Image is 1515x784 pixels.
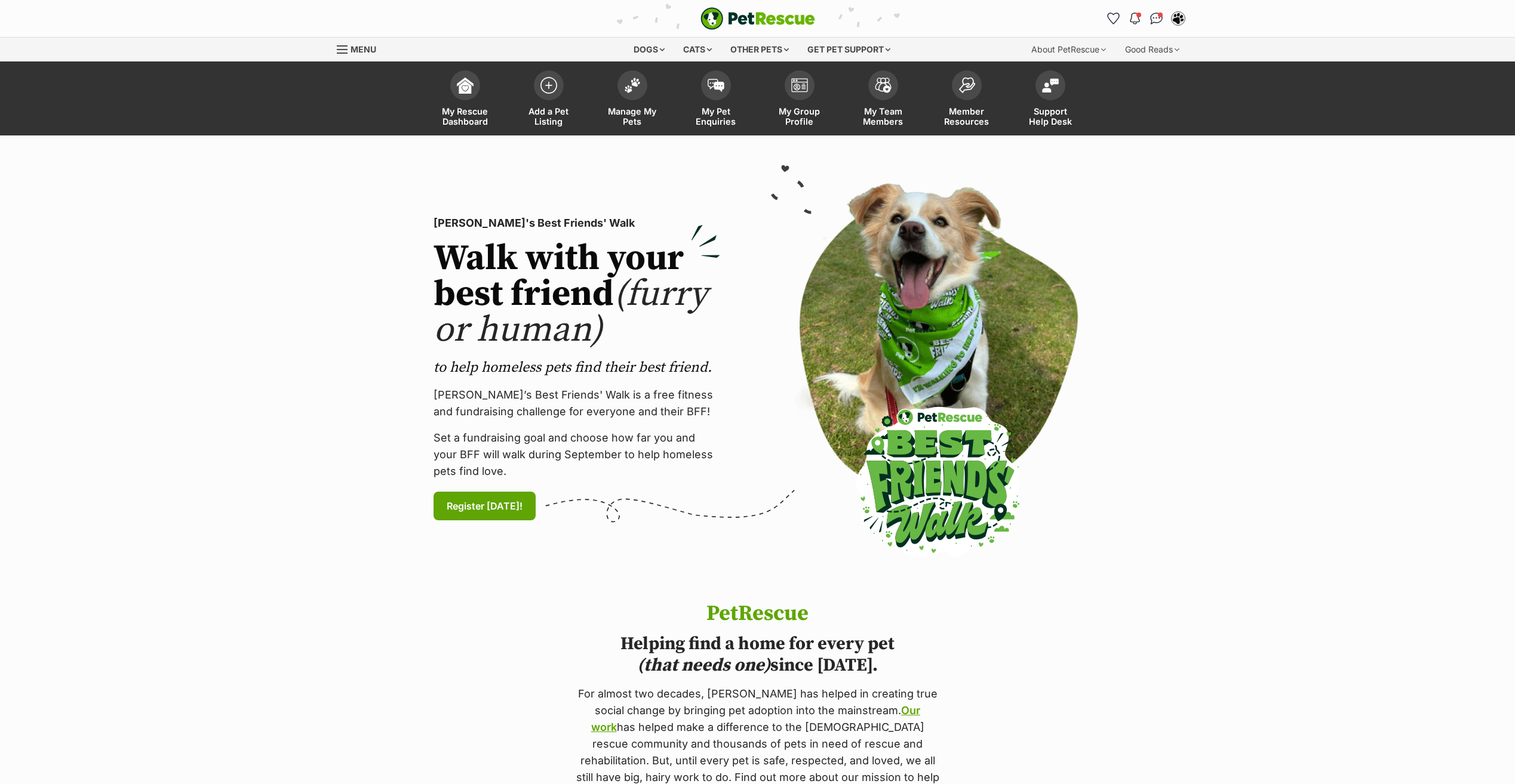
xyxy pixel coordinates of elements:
img: notifications-46538b983faf8c2785f20acdc204bb7945ddae34d4c08c2a6579f10ce5e182be.svg [1130,13,1139,24]
a: Conversations [1147,9,1166,28]
a: Manage My Pets [591,64,674,135]
a: My Team Members [841,64,925,135]
img: manage-my-pets-icon-02211641906a0b7f246fdf0571729dbe1e7629f14944591b6c1af311fb30b64b.svg [624,78,641,93]
ul: Account quick links [1104,9,1188,28]
span: My Pet Enquiries [689,106,743,126]
div: Cats [675,38,720,61]
h1: PetRescue [574,602,942,626]
span: My Group Profile [773,106,826,126]
p: to help homeless pets find their best friend. [434,358,720,377]
img: help-desk-icon-fdf02630f3aa405de69fd3d07c3f3aa587a6932b1a1747fa1d2bba05be0121f9.svg [1042,78,1059,92]
div: About PetRescue [1023,38,1114,61]
a: Add a Pet Listing [507,64,591,135]
img: pet-enquiries-icon-7e3ad2cf08bfb03b45e93fb7055b45f3efa6380592205ae92323e6603595dc1f.svg [708,79,724,92]
div: Other pets [722,38,797,61]
div: Dogs [625,38,673,61]
span: My Rescue Dashboard [438,106,492,126]
a: Menu [337,38,385,59]
span: Menu [351,44,376,54]
button: Notifications [1126,9,1145,28]
a: PetRescue [700,7,815,30]
p: Set a fundraising goal and choose how far you and your BFF will walk during September to help hom... [434,430,720,480]
img: Lynda Smith profile pic [1172,13,1184,24]
span: Support Help Desk [1024,106,1077,126]
span: Register [DATE]! [447,499,523,513]
h2: Walk with your best friend [434,241,720,348]
a: Support Help Desk [1009,64,1092,135]
a: My Pet Enquiries [674,64,758,135]
a: My Rescue Dashboard [423,64,507,135]
div: Get pet support [799,38,899,61]
span: My Team Members [856,106,910,126]
div: Good Reads [1117,38,1188,61]
img: member-resources-icon-8e73f808a243e03378d46382f2149f9095a855e16c252ad45f914b54edf8863c.svg [958,77,975,93]
span: Manage My Pets [606,106,659,126]
span: Member Resources [940,106,994,126]
span: (furry or human) [434,272,708,353]
img: dashboard-icon-eb2f2d2d3e046f16d808141f083e7271f6b2e854fb5c12c21221c1fb7104beca.svg [457,77,474,94]
i: (that needs one) [637,654,770,677]
span: Add a Pet Listing [522,106,576,126]
a: Favourites [1104,9,1123,28]
p: [PERSON_NAME]'s Best Friends' Walk [434,215,720,232]
a: Register [DATE]! [434,492,536,520]
img: chat-41dd97257d64d25036548639549fe6c8038ab92f7586957e7f3b1b290dea8141.svg [1150,13,1163,24]
img: group-profile-icon-3fa3cf56718a62981997c0bc7e787c4b2cf8bcc04b72c1350f741eb67cf2f40e.svg [791,78,808,92]
img: team-members-icon-5396bd8760b3fe7c0b43da4ab00e1e3bb1a5d9ba89233759b79545d2d3fc5d0d.svg [875,78,892,93]
a: My Group Profile [758,64,841,135]
h2: Helping find a home for every pet since [DATE]. [574,633,942,676]
p: [PERSON_NAME]’s Best Friends' Walk is a free fitness and fundraising challenge for everyone and t... [434,387,720,420]
img: add-pet-listing-icon-0afa8454b4691262ce3f59096e99ab1cd57d4a30225e0717b998d2c9b9846f56.svg [540,77,557,94]
button: My account [1169,9,1188,28]
a: Member Resources [925,64,1009,135]
img: logo-e224e6f780fb5917bec1dbf3a21bbac754714ae5b6737aabdf751b685950b380.svg [700,7,815,30]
